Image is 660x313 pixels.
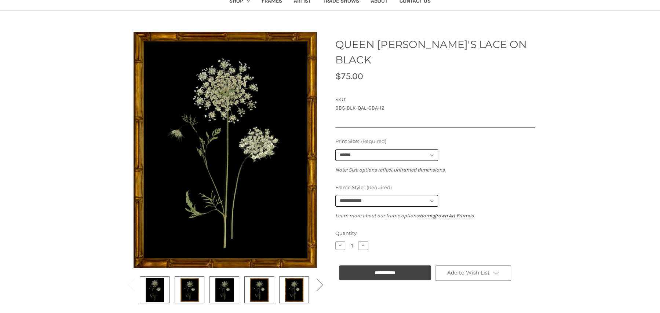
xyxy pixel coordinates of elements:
[146,277,164,302] img: Unframed
[335,166,535,174] p: Note: Size options reflect unframed dimensions.
[134,29,317,270] img: Gold Bamboo Frame
[335,230,535,237] label: Quantity:
[335,104,535,112] dd: BBS-BLK-QAL-GBA-12
[335,37,535,67] h1: QUEEN [PERSON_NAME]'S LACE ON BLACK
[312,273,327,295] button: Go to slide 2 of 2
[335,96,533,103] dt: SKU:
[435,265,511,281] a: Add to Wish List
[447,269,489,276] span: Add to Wish List
[366,184,391,190] small: (Required)
[250,277,269,302] img: Burlewood Frame
[335,138,535,145] label: Print Size:
[181,277,199,302] img: Antique Gold Frame
[335,184,535,191] label: Frame Style:
[361,138,386,144] small: (Required)
[335,71,363,81] span: $75.00
[335,212,535,220] p: Learn more about our frame options:
[285,277,303,302] img: Gold Bamboo Frame
[215,277,234,302] img: Black Frame
[420,213,474,219] a: Homegrown Art Frames
[124,273,138,295] button: Go to slide 2 of 2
